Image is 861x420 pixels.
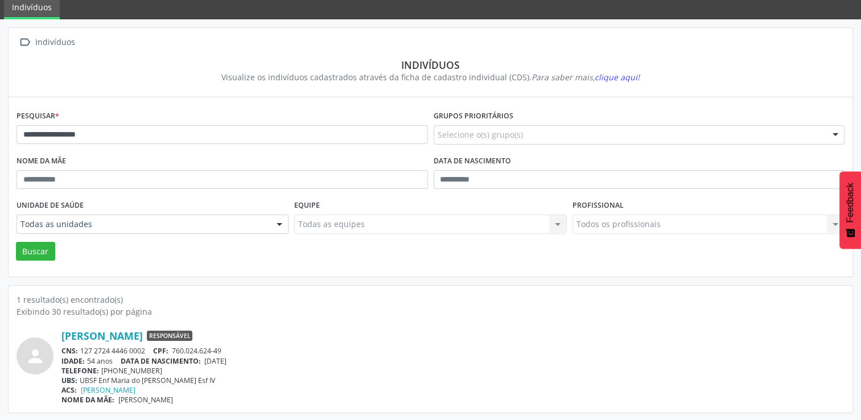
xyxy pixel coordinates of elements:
[118,395,173,405] span: [PERSON_NAME]
[61,366,99,376] span: TELEFONE:
[24,71,837,83] div: Visualize os indivíduos cadastrados através da ficha de cadastro individual (CDS).
[17,294,844,306] div: 1 resultado(s) encontrado(s)
[17,34,77,51] a:  Indivíduos
[33,34,77,51] div: Indivíduos
[845,183,855,223] span: Feedback
[17,108,59,125] label: Pesquisar
[294,197,320,215] label: Equipe
[438,129,523,141] span: Selecione o(s) grupo(s)
[204,356,226,366] span: [DATE]
[434,108,513,125] label: Grupos prioritários
[532,72,640,83] i: Para saber mais,
[17,306,844,318] div: Exibindo 30 resultado(s) por página
[61,346,844,356] div: 127 2724 4446 0002
[24,59,837,71] div: Indivíduos
[61,376,844,385] div: UBSF Enf Maria do [PERSON_NAME] Esf IV
[595,72,640,83] span: clique aqui!
[81,385,135,395] a: [PERSON_NAME]
[17,153,66,170] label: Nome da mãe
[172,346,221,356] span: 760.024.624-49
[61,356,844,366] div: 54 anos
[17,197,84,215] label: Unidade de saúde
[61,376,77,385] span: UBS:
[153,346,168,356] span: CPF:
[839,171,861,249] button: Feedback - Mostrar pesquisa
[61,395,114,405] span: NOME DA MÃE:
[121,356,201,366] span: DATA DE NASCIMENTO:
[16,242,55,261] button: Buscar
[61,346,78,356] span: CNS:
[147,331,192,341] span: Responsável
[61,385,77,395] span: ACS:
[17,34,33,51] i: 
[572,197,624,215] label: Profissional
[61,366,844,376] div: [PHONE_NUMBER]
[61,330,143,342] a: [PERSON_NAME]
[434,153,511,170] label: Data de nascimento
[25,346,46,367] i: person
[61,356,85,366] span: IDADE:
[20,219,265,230] span: Todas as unidades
